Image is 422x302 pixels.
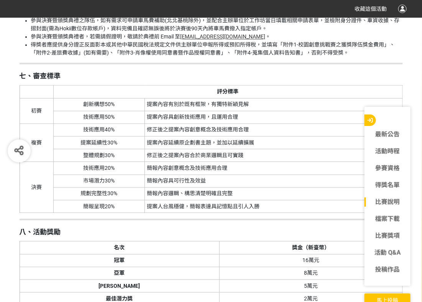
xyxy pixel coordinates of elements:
li: 參與決賽暨頒獎典禮者，若需請假證明，敬請於典禮前 Email 至 。 [31,33,403,41]
a: 活動時程 [365,147,411,156]
a: 投稿作品 [365,265,411,274]
td: 5萬元 [219,279,402,292]
td: 提案內容延續原企劃書主題，並加以延續擴展 [144,136,402,149]
td: 簡報內容邏輯、構思清楚明確且完整 [144,187,402,200]
strong: 八、活動獎勵 [20,228,61,236]
td: 修正後之提案內容合於商業邏輯且可實踐 [144,149,402,162]
a: 得獎名單 [365,181,411,190]
td: 16萬元 [219,254,402,267]
td: 提案內容有別於既有框架，有獨特新穎見解 [144,98,402,111]
span: 收藏這個活動 [355,6,387,12]
li: 參與決賽暨頒獎典禮之隊伍，如有需求可申請車馬費補助(北北基桃除外)，並配合主辦單位於工作坊當日填載相關申請表單，並檢附身分證件、車資收據、存摺封面(需為Hokii數位存款帳戶)，資料完備且確認無... [31,17,403,33]
th: 評分標準 [53,85,402,98]
strong: 七、審查標準 [20,72,61,80]
td: 技術應用40% [53,123,144,136]
td: 簡報內容具可行性及效益 [144,174,402,187]
a: 比賽說明 [365,197,411,207]
td: 提案內容具創新技術應用，且運用合理 [144,111,402,123]
th: [PERSON_NAME] [20,279,219,292]
td: 技術應用20% [53,162,144,174]
td: 修正後之提案內容創意概念及技術應用合理 [144,123,402,136]
a: 檔案下載 [365,214,411,224]
td: 規劃完整性30% [53,187,144,200]
td: 提案延續性30% [53,136,144,149]
td: 整體規劃30% [53,149,144,162]
td: 決賽 [20,162,53,213]
td: 簡報呈現20% [53,200,144,213]
a: 活動 Q&A [365,248,411,257]
a: 最新公告 [365,130,411,139]
td: 初賽 [20,98,53,123]
li: 得獎者應提供身分證正反面影本或其他中華民國稅法規定文件供主辦單位申報所得或預扣所得稅，並填寫「附件1-校園創意挑戰賽之獲獎隊伍獎金費用」、「附件2-差旅費收據」(如有需要)、「附件3-肖像權使用... [31,41,403,57]
th: 名次 [20,241,219,254]
a: 比賽獎項 [365,231,411,241]
td: 市場潛力30% [53,174,144,187]
td: 8萬元 [219,267,402,279]
a: [EMAIL_ADDRESS][DOMAIN_NAME] [181,33,266,40]
td: 複賽 [20,123,53,162]
a: 參賽資格 [365,164,411,173]
td: 提案人台風穩健，簡報表達具記憶點且引人入勝 [144,200,402,213]
td: 技術應用50% [53,111,144,123]
td: 創新構想50% [53,98,144,111]
th: 冠軍 [20,254,219,267]
th: 獎金（新臺幣） [219,241,402,254]
td: 簡報內容創意概念及技術應用合理 [144,162,402,174]
th: 亞軍 [20,267,219,279]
